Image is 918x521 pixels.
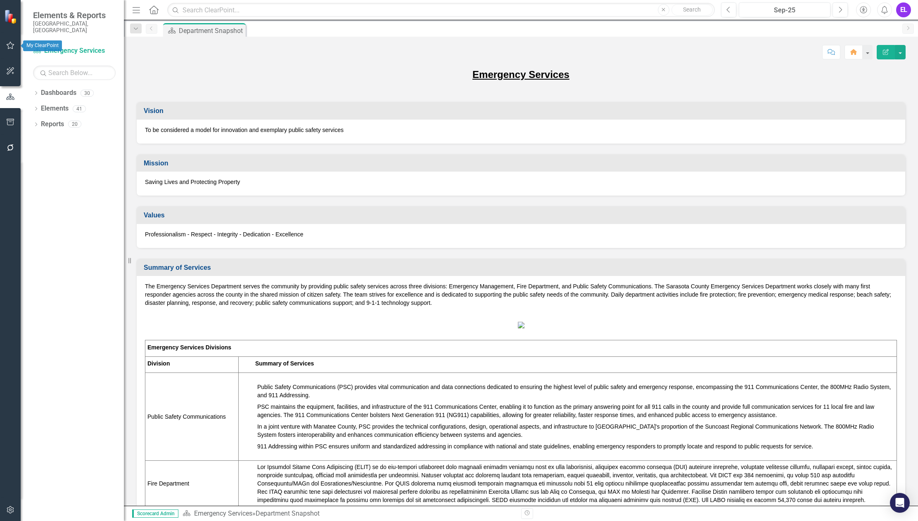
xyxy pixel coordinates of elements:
button: Search [671,4,713,16]
span: Public Safety Communications [147,413,226,420]
div: Department Snapshot [256,509,320,517]
span: Scorecard Admin [132,509,178,518]
div: 30 [81,90,94,97]
span: PSC maintains the equipment, facilities, and infrastructure of the 911 Communications Center, ena... [257,403,874,418]
a: Elements [41,104,69,113]
a: Emergency Services [194,509,252,517]
button: Sep-25 [739,2,830,17]
img: ClearPoint Strategy [4,9,19,24]
small: [GEOGRAPHIC_DATA], [GEOGRAPHIC_DATA] [33,20,116,34]
button: EL [896,2,911,17]
h3: Mission [144,160,901,167]
h3: Vision [144,107,901,115]
span: Public Safety Communications (PSC) provides vital communication and data connections dedicated to... [257,384,891,398]
h3: Summary of Services [144,264,901,271]
span: In a joint venture with Manatee County, PSC provides the technical configurations, design, operat... [257,423,874,438]
a: Dashboards [41,88,76,98]
u: Emergency Services [472,69,569,80]
p: Professionalism - Respect - Integrity - Dedication - Excellence [145,230,897,238]
span: 911 Addressing within PSC ensures uniform and standardized addressing in compliance with national... [257,443,813,450]
strong: Division [147,360,170,367]
div: My ClearPoint [23,40,62,51]
img: Fire-cap.jpg [518,322,524,328]
span: Search [683,6,701,13]
strong: Summary of Services [255,360,314,367]
div: Open Intercom Messenger [890,493,910,513]
div: Department Snapshot [179,26,244,36]
h3: Values [144,212,901,219]
strong: Emergency Services Divisions [147,344,231,351]
a: Emergency Services [33,46,116,56]
div: Sep-25 [742,5,828,15]
div: » [183,509,515,519]
span: The Emergency Services Department serves the community by providing public safety services across... [145,283,891,306]
a: Reports [41,120,64,129]
p: Saving Lives and Protecting Property [145,178,897,186]
span: Elements & Reports [33,10,116,20]
p: To be considered a model for innovation and exemplary public safety services [145,126,897,134]
div: 20 [68,121,81,128]
span: Lor Ipsumdol Sitame Cons Adipiscing (ELIT) se do eiu-tempori utlaboreet dolo magnaali enimadm ven... [257,464,892,503]
span: Fire Department [147,480,189,487]
div: 41 [73,105,86,112]
input: Search ClearPoint... [167,3,715,17]
input: Search Below... [33,66,116,80]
